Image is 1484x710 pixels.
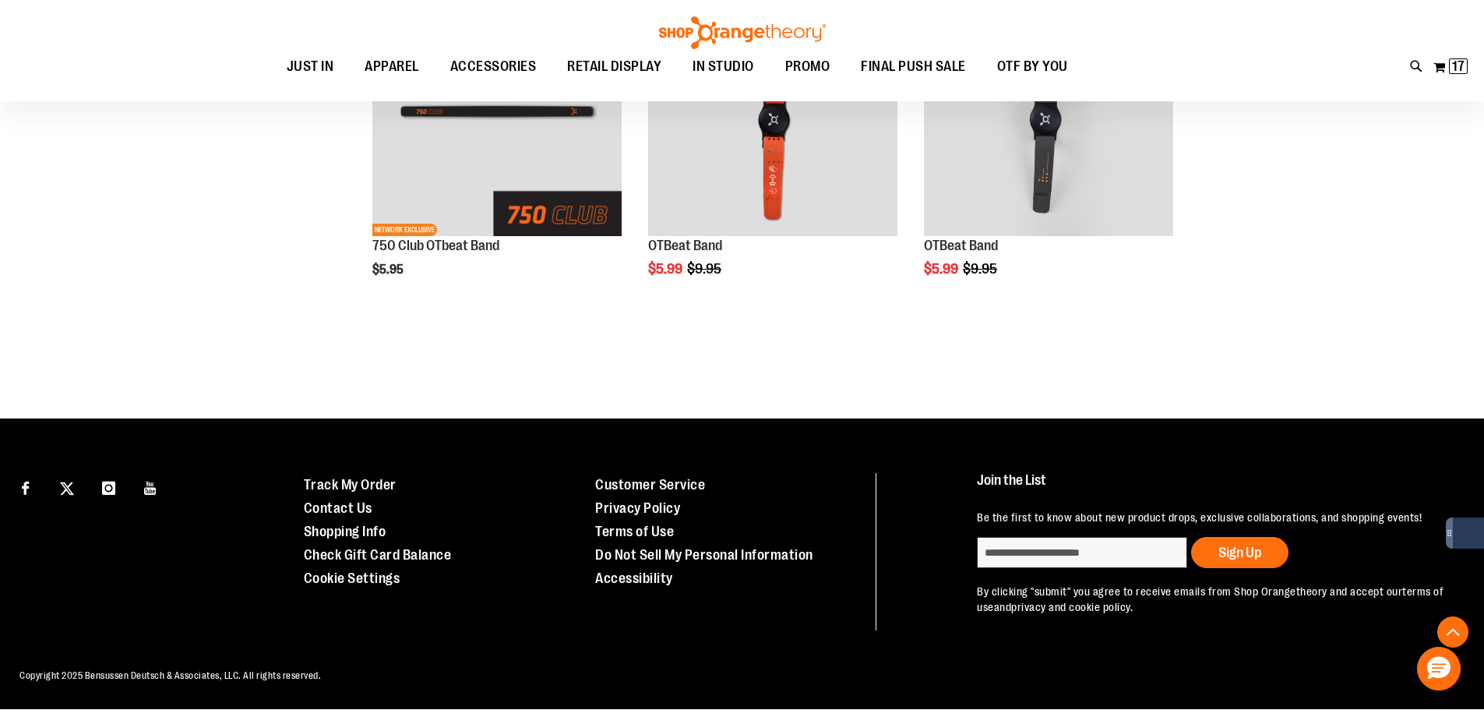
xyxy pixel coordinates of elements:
[595,500,680,516] a: Privacy Policy
[770,49,846,85] a: PROMO
[845,49,982,85] a: FINAL PUSH SALE
[60,482,74,496] img: Twitter
[435,49,552,84] a: ACCESSORIES
[372,238,499,253] a: 750 Club OTbeat Band
[595,570,673,586] a: Accessibility
[304,570,400,586] a: Cookie Settings
[785,49,830,84] span: PROMO
[977,510,1448,525] p: Be the first to know about new product drops, exclusive collaborations, and shopping events!
[982,49,1084,85] a: OTF BY YOU
[677,49,770,85] a: IN STUDIO
[1218,545,1261,560] span: Sign Up
[648,261,685,277] span: $5.99
[977,473,1448,502] h4: Join the List
[1191,537,1288,568] button: Sign Up
[687,261,724,277] span: $9.95
[287,49,334,84] span: JUST IN
[372,263,406,277] span: $5.95
[648,238,722,253] a: OTBeat Band
[977,584,1448,615] p: By clicking "submit" you agree to receive emails from Shop Orangetheory and accept our and
[567,49,661,84] span: RETAIL DISPLAY
[54,473,81,500] a: Visit our X page
[372,224,437,236] span: NETWORK EXCLUSIVE
[450,49,537,84] span: ACCESSORIES
[365,49,419,84] span: APPAREL
[977,537,1187,568] input: enter email
[1452,58,1465,74] span: 17
[693,49,754,84] span: IN STUDIO
[595,524,674,539] a: Terms of Use
[657,16,828,49] img: Shop Orangetheory
[349,49,435,85] a: APPAREL
[924,238,998,253] a: OTBeat Band
[861,49,966,84] span: FINAL PUSH SALE
[95,473,122,500] a: Visit our Instagram page
[304,477,397,493] a: Track My Order
[1437,616,1468,648] button: Back To Top
[595,477,705,493] a: Customer Service
[271,49,350,85] a: JUST IN
[1011,601,1133,613] a: privacy and cookie policy.
[304,524,386,539] a: Shopping Info
[304,547,452,563] a: Check Gift Card Balance
[137,473,164,500] a: Visit our Youtube page
[12,473,39,500] a: Visit our Facebook page
[924,261,961,277] span: $5.99
[304,500,372,516] a: Contact Us
[595,547,813,563] a: Do Not Sell My Personal Information
[997,49,1068,84] span: OTF BY YOU
[552,49,677,85] a: RETAIL DISPLAY
[1417,647,1461,691] button: Hello, have a question? Let’s chat.
[19,670,321,681] span: Copyright 2025 Bensussen Deutsch & Associates, LLC. All rights reserved.
[963,261,999,277] span: $9.95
